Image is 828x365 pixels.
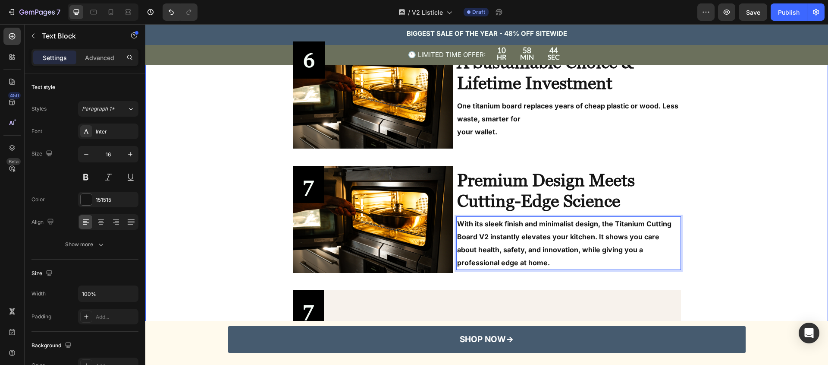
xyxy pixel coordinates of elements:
[83,302,600,329] a: SHOP NOW→
[412,8,443,17] span: V2 Listicle
[31,340,73,352] div: Background
[158,149,168,171] p: 7
[375,27,389,39] p: MIN
[402,22,414,30] div: 44
[56,7,60,17] p: 7
[78,286,138,302] input: Auto
[96,128,136,136] div: Inter
[311,145,535,188] div: Rich Text Editor. Editing area: main
[96,196,136,204] div: 151515
[43,53,67,62] p: Settings
[31,216,56,228] div: Align
[31,237,138,252] button: Show more
[311,74,535,115] div: Rich Text Editor. Editing area: main
[402,27,414,39] p: SEC
[778,8,800,17] div: Publish
[312,75,534,101] p: One titanium board replaces years of cheap plastic or wood. Less waste, smarter for
[746,9,760,16] span: Save
[147,17,308,124] img: gempages_554670557782606655-a4ab82b9-2f0f-49cc-b67d-829f5c9e0009.jpg
[351,27,361,39] p: HR
[312,146,489,187] strong: Premium Design Meets Cutting-Edge Science
[82,105,115,113] span: Paragraph 1*
[6,158,21,165] div: Beta
[147,142,308,249] img: gempages_554670557782606655-a4ab82b9-2f0f-49cc-b67d-829f5c9e0009.jpg
[739,3,767,21] button: Save
[31,196,45,203] div: Color
[312,101,534,114] p: your wallet.
[147,142,179,179] div: Rich Text Editor. Editing area: main
[85,53,114,62] p: Advanced
[312,193,534,245] p: With its sleek finish and minimalist design, the Titanium Cutting Board V2 instantly elevates you...
[31,313,51,321] div: Padding
[158,25,169,47] p: 6
[31,290,46,298] div: Width
[311,27,535,70] div: Rich Text Editor. Editing area: main
[96,313,136,321] div: Add...
[31,127,42,135] div: Font
[145,24,828,365] iframe: Design area
[314,310,368,321] p: SHOP NOW→
[375,22,389,30] div: 58
[163,3,198,21] div: Undo/Redo
[42,31,115,41] p: Text Block
[31,83,55,91] div: Text style
[31,148,54,160] div: Size
[3,3,64,21] button: 7
[311,192,535,246] div: Rich Text Editor. Editing area: main
[158,274,168,295] p: 7
[771,3,807,21] button: Publish
[472,8,485,16] span: Draft
[8,92,21,99] div: 450
[408,8,410,17] span: /
[31,268,54,279] div: Size
[65,240,105,249] div: Show more
[799,323,819,343] div: Open Intercom Messenger
[78,101,138,117] button: Paragraph 1*
[312,28,488,69] strong: A Sustainable Choice & Lifetime Investment
[31,105,47,113] div: Styles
